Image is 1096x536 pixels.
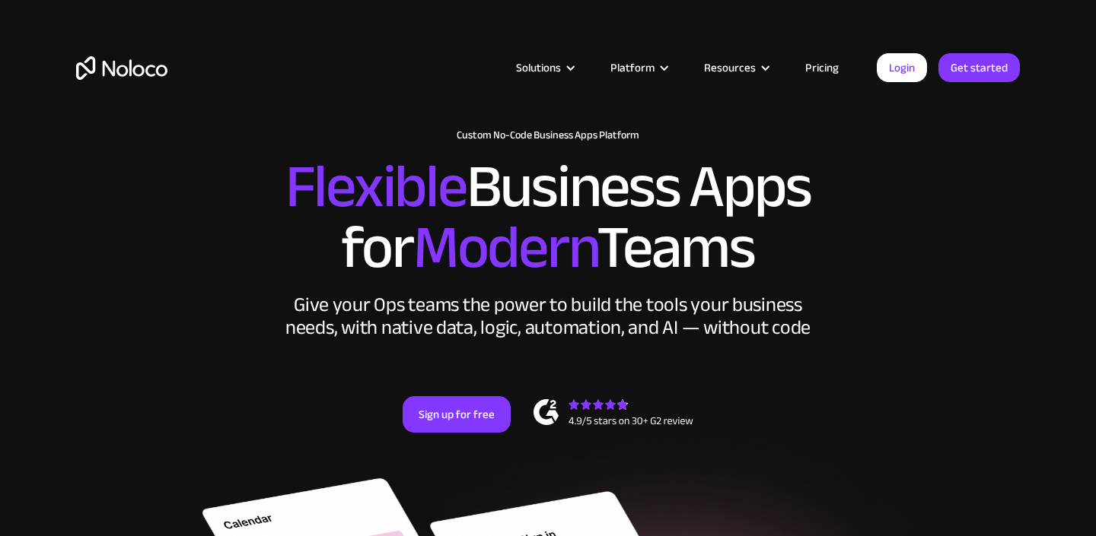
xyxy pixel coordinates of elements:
div: Platform [610,58,655,78]
a: Login [877,53,927,82]
span: Flexible [285,130,467,243]
h2: Business Apps for Teams [76,157,1020,278]
div: Resources [704,58,756,78]
div: Solutions [497,58,591,78]
div: Resources [685,58,786,78]
a: Pricing [786,58,858,78]
a: Get started [938,53,1020,82]
span: Modern [413,191,597,304]
div: Give your Ops teams the power to build the tools your business needs, with native data, logic, au... [282,293,814,339]
a: Sign up for free [403,396,511,433]
a: home [76,56,167,80]
div: Platform [591,58,685,78]
div: Solutions [516,58,561,78]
